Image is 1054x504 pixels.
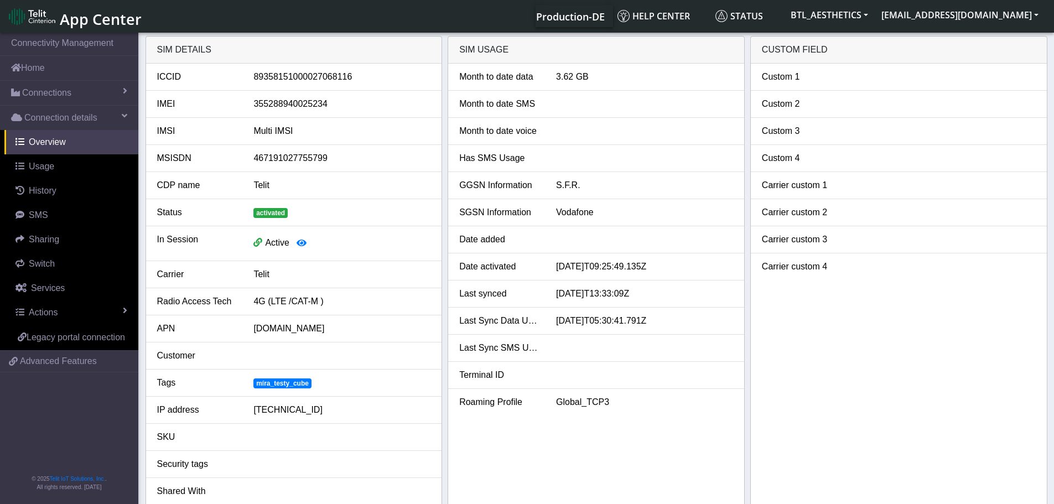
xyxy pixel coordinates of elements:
[451,287,548,300] div: Last synced
[149,152,246,165] div: MSISDN
[548,206,741,219] div: Vodafone
[548,70,741,84] div: 3.62 GB
[149,97,246,111] div: IMEI
[29,308,58,317] span: Actions
[715,10,763,22] span: Status
[245,97,439,111] div: 355288940025234
[451,341,548,355] div: Last Sync SMS Usage
[9,8,55,25] img: logo-telit-cinterion-gw-new.png
[146,37,442,64] div: SIM details
[754,206,850,219] div: Carrier custom 2
[289,233,314,254] button: View session details
[4,130,138,154] a: Overview
[149,376,246,389] div: Tags
[29,137,66,147] span: Overview
[4,227,138,252] a: Sharing
[715,10,728,22] img: status.svg
[451,179,548,192] div: GGSN Information
[245,124,439,138] div: Multi IMSI
[149,233,246,254] div: In Session
[451,97,548,111] div: Month to date SMS
[4,300,138,325] a: Actions
[751,37,1047,64] div: Custom field
[149,206,246,219] div: Status
[754,179,850,192] div: Carrier custom 1
[536,10,605,23] span: Production-DE
[245,70,439,84] div: 89358151000027068116
[149,179,246,192] div: CDP name
[245,268,439,281] div: Telit
[451,152,548,165] div: Has SMS Usage
[754,97,850,111] div: Custom 2
[875,5,1045,25] button: [EMAIL_ADDRESS][DOMAIN_NAME]
[29,186,56,195] span: History
[451,233,548,246] div: Date added
[9,4,140,28] a: App Center
[245,403,439,417] div: [TECHNICAL_ID]
[149,322,246,335] div: APN
[22,86,71,100] span: Connections
[451,368,548,382] div: Terminal ID
[754,70,850,84] div: Custom 1
[548,287,741,300] div: [DATE]T13:33:09Z
[4,203,138,227] a: SMS
[754,233,850,246] div: Carrier custom 3
[548,396,741,409] div: Global_TCP3
[29,162,54,171] span: Usage
[754,124,850,138] div: Custom 3
[451,124,548,138] div: Month to date voice
[754,260,850,273] div: Carrier custom 4
[4,154,138,179] a: Usage
[451,206,548,219] div: SGSN Information
[4,179,138,203] a: History
[29,210,48,220] span: SMS
[4,276,138,300] a: Services
[149,295,246,308] div: Radio Access Tech
[245,295,439,308] div: 4G (LTE /CAT-M )
[149,124,246,138] div: IMSI
[451,314,548,328] div: Last Sync Data Usage
[29,259,55,268] span: Switch
[31,283,65,293] span: Services
[29,235,59,244] span: Sharing
[617,10,690,22] span: Help center
[784,5,875,25] button: BTL_AESTHETICS
[149,458,246,471] div: Security tags
[149,430,246,444] div: SKU
[754,152,850,165] div: Custom 4
[548,179,741,192] div: S.F.R.
[451,396,548,409] div: Roaming Profile
[548,260,741,273] div: [DATE]T09:25:49.135Z
[24,111,97,124] span: Connection details
[60,9,142,29] span: App Center
[245,322,439,335] div: [DOMAIN_NAME]
[4,252,138,276] a: Switch
[245,152,439,165] div: 467191027755799
[20,355,97,368] span: Advanced Features
[548,314,741,328] div: [DATE]T05:30:41.791Z
[50,476,105,482] a: Telit IoT Solutions, Inc.
[253,378,311,388] span: míra_testy_cube
[149,349,246,362] div: Customer
[149,485,246,498] div: Shared With
[536,5,604,27] a: Your current platform instance
[448,37,744,64] div: SIM usage
[149,268,246,281] div: Carrier
[613,5,711,27] a: Help center
[245,179,439,192] div: Telit
[451,260,548,273] div: Date activated
[27,332,125,342] span: Legacy portal connection
[265,238,289,247] span: Active
[451,70,548,84] div: Month to date data
[149,70,246,84] div: ICCID
[253,208,288,218] span: activated
[617,10,630,22] img: knowledge.svg
[149,403,246,417] div: IP address
[711,5,784,27] a: Status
